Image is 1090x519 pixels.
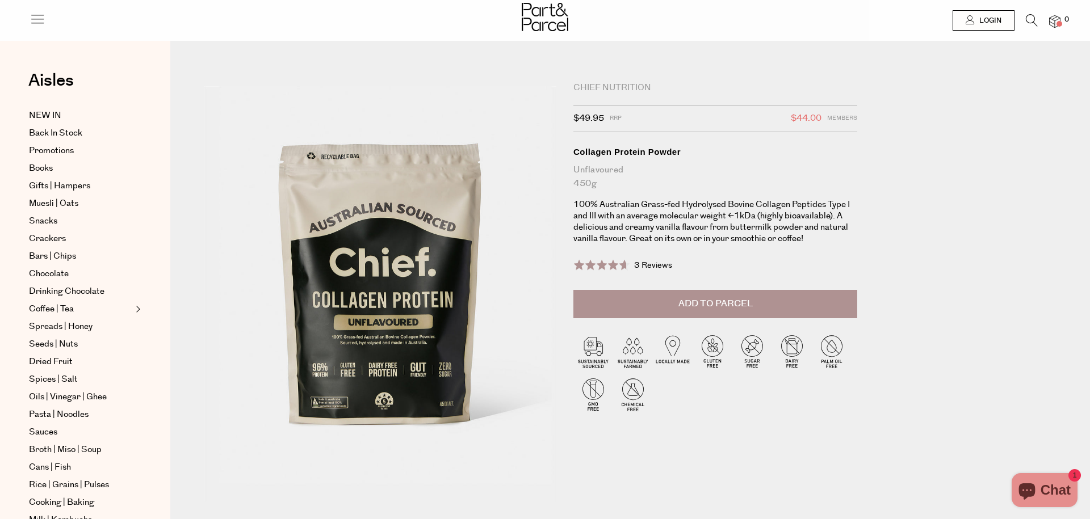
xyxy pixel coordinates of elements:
[976,16,1001,26] span: Login
[29,179,132,193] a: Gifts | Hampers
[29,496,132,509] a: Cooking | Baking
[29,267,132,281] a: Chocolate
[28,72,74,100] a: Aisles
[953,10,1014,31] a: Login
[29,197,132,210] a: Muesli | Oats
[693,331,732,371] img: P_P-ICONS-Live_Bec_V11_Gluten_Free.svg
[573,199,857,244] p: 100% Australian Grass-fed Hydrolysed Bovine Collagen Peptides Type I and III with an average mole...
[29,285,132,298] a: Drinking Chocolate
[610,111,622,126] span: RRP
[791,111,821,126] span: $44.00
[573,163,857,191] div: Unflavoured 450g
[29,461,132,474] a: Cans | Fish
[634,260,672,271] span: 3 Reviews
[29,408,132,421] a: Pasta | Noodles
[29,109,61,123] span: NEW IN
[29,373,78,386] span: Spices | Salt
[827,111,857,126] span: Members
[613,331,653,371] img: P_P-ICONS-Live_Bec_V11_Sustainable_Farmed.svg
[772,331,812,371] img: P_P-ICONS-Live_Bec_V11_Dairy_Free.svg
[29,144,74,158] span: Promotions
[573,374,613,414] img: P_P-ICONS-Live_Bec_V11_GMO_Free.svg
[29,232,132,246] a: Crackers
[29,250,76,263] span: Bars | Chips
[29,373,132,386] a: Spices | Salt
[29,197,78,210] span: Muesli | Oats
[29,390,132,404] a: Oils | Vinegar | Ghee
[573,111,604,126] span: $49.95
[29,355,73,369] span: Dried Fruit
[29,320,93,334] span: Spreads | Honey
[573,290,857,318] button: Add to Parcel
[29,390,107,404] span: Oils | Vinegar | Ghee
[678,297,753,310] span: Add to Parcel
[204,86,556,501] img: Collagen Protein Powder
[29,425,57,439] span: Sauces
[29,355,132,369] a: Dried Fruit
[29,162,53,175] span: Books
[29,162,132,175] a: Books
[29,408,89,421] span: Pasta | Noodles
[29,443,132,457] a: Broth | Miso | Soup
[29,337,132,351] a: Seeds | Nuts
[732,331,772,371] img: P_P-ICONS-Live_Bec_V11_Sugar_Free.svg
[29,478,109,492] span: Rice | Grains | Pulses
[29,126,82,140] span: Back In Stock
[29,267,69,281] span: Chocolate
[29,214,132,228] a: Snacks
[29,214,57,228] span: Snacks
[613,374,653,414] img: P_P-ICONS-Live_Bec_V11_Chemical_Free.svg
[812,331,852,371] img: P_P-ICONS-Live_Bec_V11_Palm_Oil_Free.svg
[29,126,132,140] a: Back In Stock
[29,337,78,351] span: Seeds | Nuts
[573,82,857,94] div: Chief Nutrition
[522,3,568,31] img: Part&Parcel
[28,68,74,93] span: Aisles
[1049,15,1060,27] a: 0
[29,478,132,492] a: Rice | Grains | Pulses
[29,443,102,457] span: Broth | Miso | Soup
[29,250,132,263] a: Bars | Chips
[29,285,104,298] span: Drinking Chocolate
[29,461,71,474] span: Cans | Fish
[29,320,132,334] a: Spreads | Honey
[1062,15,1072,25] span: 0
[29,232,66,246] span: Crackers
[29,109,132,123] a: NEW IN
[573,146,857,158] div: Collagen Protein Powder
[573,331,613,371] img: P_P-ICONS-Live_Bec_V11_Sustainable_Sourced.svg
[1008,473,1081,510] inbox-online-store-chat: Shopify online store chat
[29,425,132,439] a: Sauces
[29,302,74,316] span: Coffee | Tea
[29,302,132,316] a: Coffee | Tea
[29,496,94,509] span: Cooking | Baking
[653,331,693,371] img: P_P-ICONS-Live_Bec_V11_Locally_Made_2.svg
[133,302,141,316] button: Expand/Collapse Coffee | Tea
[29,179,90,193] span: Gifts | Hampers
[29,144,132,158] a: Promotions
